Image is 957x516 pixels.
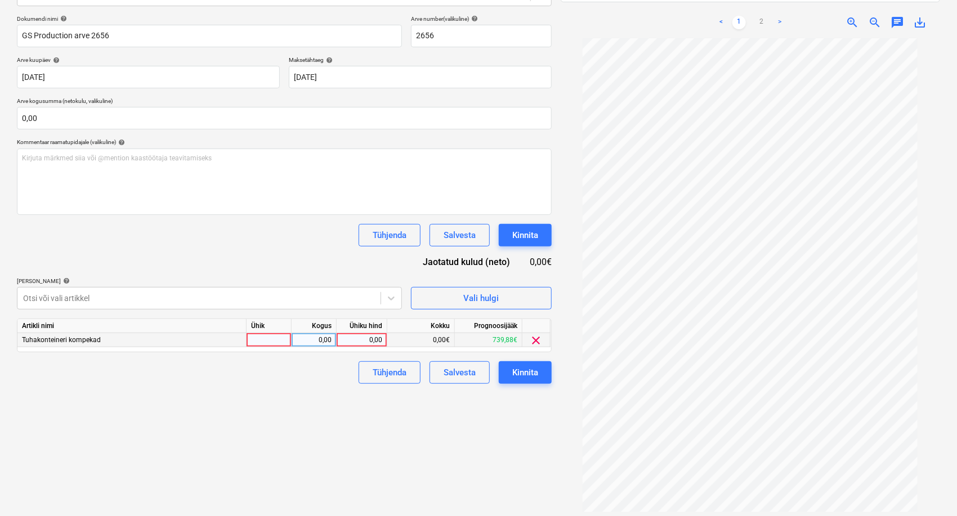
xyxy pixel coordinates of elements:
[530,334,543,347] span: clear
[444,228,476,243] div: Salvesta
[846,16,859,29] span: zoom_in
[469,15,478,22] span: help
[405,255,528,268] div: Jaotatud kulud (neto)
[755,16,768,29] a: Page 2
[61,277,70,284] span: help
[411,287,552,309] button: Vali hulgi
[359,224,421,246] button: Tühjenda
[773,16,786,29] a: Next page
[455,319,522,333] div: Prognoosijääk
[463,291,499,306] div: Vali hulgi
[373,228,406,243] div: Tühjenda
[116,139,125,146] span: help
[296,333,332,347] div: 0,00
[499,224,552,246] button: Kinnita
[387,319,455,333] div: Kokku
[17,25,402,47] input: Dokumendi nimi
[444,365,476,380] div: Salvesta
[337,319,387,333] div: Ühiku hind
[732,16,746,29] a: Page 1 is your current page
[17,66,280,88] input: Arve kuupäeva pole määratud.
[341,333,382,347] div: 0,00
[289,66,552,88] input: Tähtaega pole määratud
[411,15,552,23] div: Arve number (valikuline)
[455,333,522,347] div: 739,88€
[714,16,728,29] a: Previous page
[512,365,538,380] div: Kinnita
[324,57,333,64] span: help
[58,15,67,22] span: help
[17,138,552,146] div: Kommentaar raamatupidajale (valikuline)
[499,361,552,384] button: Kinnita
[247,319,292,333] div: Ühik
[387,333,455,347] div: 0,00€
[17,15,402,23] div: Dokumendi nimi
[528,255,552,268] div: 0,00€
[289,56,552,64] div: Maksetähtaeg
[430,224,490,246] button: Salvesta
[430,361,490,384] button: Salvesta
[512,228,538,243] div: Kinnita
[17,277,402,285] div: [PERSON_NAME]
[17,97,552,107] p: Arve kogusumma (netokulu, valikuline)
[868,16,882,29] span: zoom_out
[292,319,337,333] div: Kogus
[17,56,280,64] div: Arve kuupäev
[913,16,927,29] span: save_alt
[411,25,552,47] input: Arve number
[891,16,904,29] span: chat
[51,57,60,64] span: help
[17,107,552,129] input: Arve kogusumma (netokulu, valikuline)
[359,361,421,384] button: Tühjenda
[373,365,406,380] div: Tühjenda
[22,336,101,344] span: Tuhakonteineri kompekad
[17,319,247,333] div: Artikli nimi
